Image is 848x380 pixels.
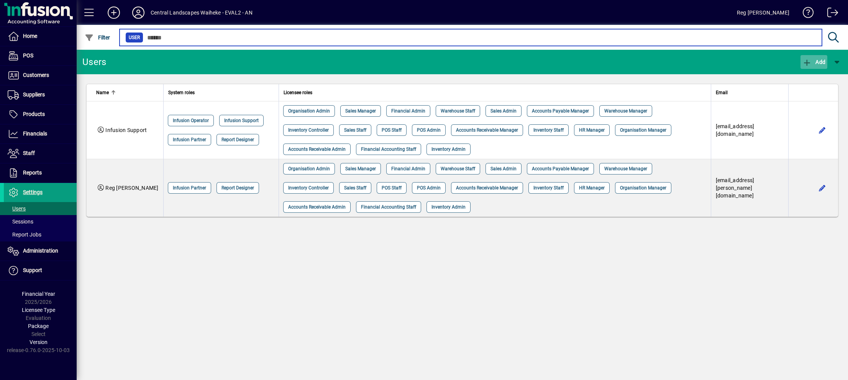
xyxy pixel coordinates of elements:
a: Logout [822,2,838,26]
span: Name [96,88,109,97]
button: Filter [83,31,112,44]
a: Reports [4,163,77,183]
span: Inventory Staff [533,184,564,192]
span: POS Admin [417,126,441,134]
span: Customers [23,72,49,78]
a: Support [4,261,77,280]
button: Add [800,55,827,69]
span: POS Admin [417,184,441,192]
span: Financial Accounting Staff [361,145,416,153]
span: Financial Accounting Staff [361,203,416,211]
span: Add [802,59,825,65]
span: Package [28,323,49,329]
span: Home [23,33,37,39]
span: Infusion Partner [173,136,206,144]
a: Suppliers [4,85,77,104]
button: Edit [816,182,828,194]
div: Name [96,88,159,97]
span: Report Designer [221,184,254,192]
div: Reg [PERSON_NAME] [737,7,789,19]
span: Users [8,205,26,212]
span: Products [23,111,45,117]
a: Staff [4,144,77,163]
span: Financial Admin [391,107,425,115]
span: [EMAIL_ADDRESS][PERSON_NAME][DOMAIN_NAME] [716,177,755,199]
span: Infusion Support [105,127,147,133]
button: Edit [816,124,828,136]
span: Accounts Payable Manager [532,107,589,115]
span: Warehouse Manager [604,107,647,115]
span: Financial Year [22,291,55,297]
span: Sales Admin [490,107,517,115]
span: Report Jobs [8,232,41,238]
span: Licensee Type [22,307,55,313]
span: Administration [23,248,58,254]
span: Infusion Partner [173,184,206,192]
span: Staff [23,150,35,156]
span: Sales Manager [345,107,376,115]
a: Products [4,105,77,124]
span: [EMAIL_ADDRESS][DOMAIN_NAME] [716,123,755,137]
span: POS Staff [382,184,402,192]
span: Warehouse Staff [441,165,475,173]
span: Inventory Controller [288,126,329,134]
div: Central Landscapes Waiheke - EVAL2 - AN [151,7,253,19]
span: POS Staff [382,126,402,134]
span: User [129,34,140,41]
span: Support [23,267,42,273]
span: Settings [23,189,43,195]
span: Warehouse Staff [441,107,475,115]
span: Accounts Receivable Admin [288,145,346,153]
span: Inventory Staff [533,126,564,134]
button: Profile [126,6,151,20]
span: Filter [85,34,110,41]
div: Users [82,56,115,68]
span: Sales Staff [344,184,366,192]
a: Sessions [4,215,77,228]
a: Users [4,202,77,215]
span: Warehouse Manager [604,165,647,173]
span: POS [23,52,33,59]
span: Licensee roles [284,88,312,97]
a: Financials [4,124,77,144]
span: Suppliers [23,91,45,98]
span: Financial Admin [391,165,425,173]
span: Accounts Receivable Admin [288,203,346,211]
span: Accounts Receivable Manager [456,184,518,192]
span: Inventory Admin [431,203,466,211]
span: Accounts Receivable Manager [456,126,518,134]
span: Accounts Payable Manager [532,165,589,173]
span: Financials [23,130,47,137]
span: Organisation Manager [620,126,666,134]
span: Infusion Support [224,117,259,124]
a: POS [4,46,77,65]
span: Inventory Admin [431,145,466,153]
span: Inventory Controller [288,184,329,192]
span: Organisation Admin [288,107,330,115]
button: Add [102,6,126,20]
span: HR Manager [579,126,605,134]
span: Sales Manager [345,165,376,173]
span: Organisation Admin [288,165,330,173]
span: Sessions [8,219,33,225]
a: Customers [4,66,77,85]
span: Sales Staff [344,126,366,134]
span: Version [30,339,48,345]
span: Sales Admin [490,165,517,173]
span: Reports [23,170,42,176]
a: Administration [4,241,77,261]
a: Knowledge Base [797,2,814,26]
span: Report Designer [221,136,254,144]
span: Reg [PERSON_NAME] [105,185,158,191]
span: HR Manager [579,184,605,192]
span: System roles [168,88,195,97]
span: Email [716,88,728,97]
span: Infusion Operator [173,117,209,124]
a: Home [4,27,77,46]
span: Organisation Manager [620,184,666,192]
a: Report Jobs [4,228,77,241]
